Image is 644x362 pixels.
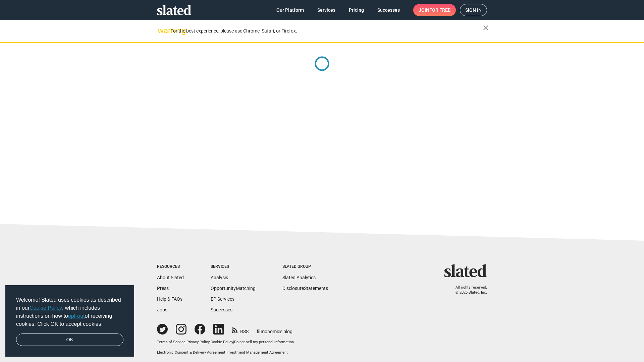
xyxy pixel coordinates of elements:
[343,4,369,16] a: Pricing
[312,4,341,16] a: Services
[157,296,182,302] a: Help & FAQs
[211,275,228,280] a: Analysis
[257,323,292,335] a: filmonomics blog
[211,286,256,291] a: OpportunityMatching
[157,340,185,344] a: Terms of Service
[157,286,169,291] a: Press
[232,324,249,335] a: RSS
[234,340,294,345] button: Do not sell my personal information
[429,4,450,16] span: for free
[16,334,123,346] a: dismiss cookie message
[225,350,226,355] span: |
[158,26,166,35] mat-icon: warning
[186,340,210,344] a: Privacy Policy
[419,4,450,16] span: Join
[317,4,335,16] span: Services
[16,296,123,328] span: Welcome! Slated uses cookies as described in our , which includes instructions on how to of recei...
[413,4,456,16] a: Joinfor free
[211,264,256,269] div: Services
[276,4,304,16] span: Our Platform
[257,329,265,334] span: film
[460,4,487,16] a: Sign in
[210,340,211,344] span: |
[211,307,232,312] a: Successes
[170,26,483,36] div: For the best experience, please use Chrome, Safari, or Firefox.
[372,4,405,16] a: Successes
[30,305,62,311] a: Cookie Policy
[282,264,328,269] div: Slated Group
[233,340,234,344] span: |
[226,350,288,355] a: Investment Management Agreement
[5,285,134,357] div: cookieconsent
[185,340,186,344] span: |
[465,4,482,16] span: Sign in
[448,285,487,295] p: All rights reserved. © 2025 Slated, Inc.
[68,313,85,319] a: opt-out
[157,264,184,269] div: Resources
[211,340,233,344] a: Cookie Policy
[482,24,490,32] mat-icon: close
[377,4,400,16] span: Successes
[157,350,225,355] a: Electronic Consent & Delivery Agreement
[349,4,364,16] span: Pricing
[157,275,184,280] a: About Slated
[211,296,234,302] a: EP Services
[282,275,316,280] a: Slated Analytics
[271,4,309,16] a: Our Platform
[157,307,167,312] a: Jobs
[282,286,328,291] a: DisclosureStatements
